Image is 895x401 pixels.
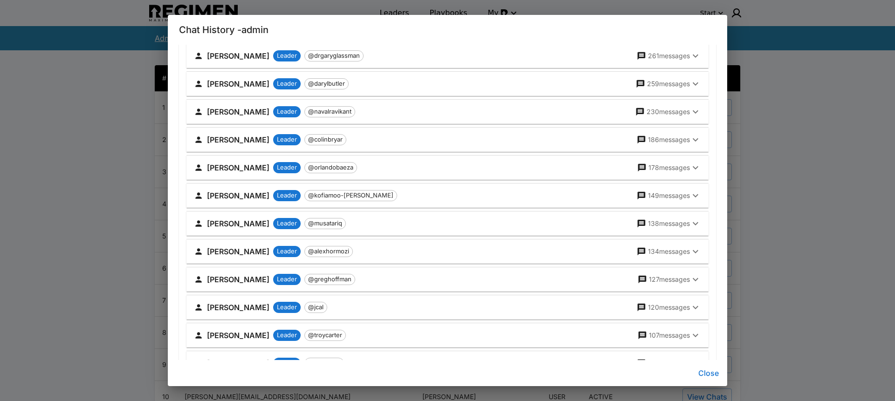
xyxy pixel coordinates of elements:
span: @peterahn [305,359,344,368]
button: [PERSON_NAME]Leader@troycarter107messages [186,323,709,347]
button: [PERSON_NAME]Leader@darylbutler259messages [186,72,709,96]
button: [PERSON_NAME]Leader@colinbryar186messages [186,128,709,152]
span: @drgaryglassman [305,51,363,61]
span: Leader [273,359,301,368]
h6: [PERSON_NAME] [207,329,269,342]
button: [PERSON_NAME]Leader@kofiamoo-[PERSON_NAME]149messages [186,184,709,208]
p: 230 messages [647,107,690,116]
button: [PERSON_NAME]Leader@orlandobaeza178messages [186,156,709,180]
span: Leader [273,247,301,256]
span: Leader [273,107,301,116]
p: 127 messages [649,275,690,284]
p: 186 messages [648,135,690,144]
span: @jcal [305,303,327,312]
button: Close [694,364,723,382]
h6: [PERSON_NAME] [207,161,269,174]
p: 138 messages [648,219,690,228]
span: Leader [273,275,301,284]
span: @troycarter [305,331,345,340]
span: Leader [273,135,301,144]
p: 134 messages [648,247,690,256]
h6: [PERSON_NAME] [207,357,269,370]
p: 259 messages [647,79,690,88]
h6: [PERSON_NAME] [207,273,269,286]
h6: [PERSON_NAME] [207,217,269,230]
span: Leader [273,163,301,172]
p: 178 messages [648,163,690,172]
h2: Chat History - admin [168,15,727,45]
p: 261 messages [648,51,690,61]
span: Leader [273,331,301,340]
span: @darylbutler [305,79,348,88]
h6: [PERSON_NAME] [207,105,269,118]
button: [PERSON_NAME]Leader@alexhormozi134messages [186,239,709,264]
h6: [PERSON_NAME] [207,49,269,62]
h6: [PERSON_NAME] [207,189,269,202]
span: Leader [273,79,301,88]
h6: [PERSON_NAME] [207,245,269,258]
span: Leader [273,191,301,200]
span: @alexhormozi [305,247,352,256]
p: 100 messages [648,359,690,368]
span: Leader [273,219,301,228]
h6: [PERSON_NAME] [207,301,269,314]
span: @kofiamoo-[PERSON_NAME] [305,191,397,200]
p: 107 messages [649,331,690,340]
span: Leader [273,51,301,61]
h6: [PERSON_NAME] [207,133,269,146]
button: [PERSON_NAME]Leader@drgaryglassman261messages [186,44,709,68]
button: [PERSON_NAME]Leader@peterahn100messages [186,351,709,375]
button: [PERSON_NAME]Leader@musatariq138messages [186,211,709,236]
span: @colinbryar [305,135,346,144]
p: 149 messages [648,191,690,200]
span: Leader [273,303,301,312]
button: [PERSON_NAME]Leader@greghoffman127messages [186,267,709,292]
span: @orlandobaeza [305,163,357,172]
h6: [PERSON_NAME] [207,77,269,90]
p: 120 messages [648,303,690,312]
button: [PERSON_NAME]Leader@navalravikant230messages [186,100,709,124]
span: @greghoffman [305,275,355,284]
span: @navalravikant [305,107,355,116]
button: [PERSON_NAME]Leader@jcal120messages [186,295,709,319]
span: @musatariq [305,219,345,228]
